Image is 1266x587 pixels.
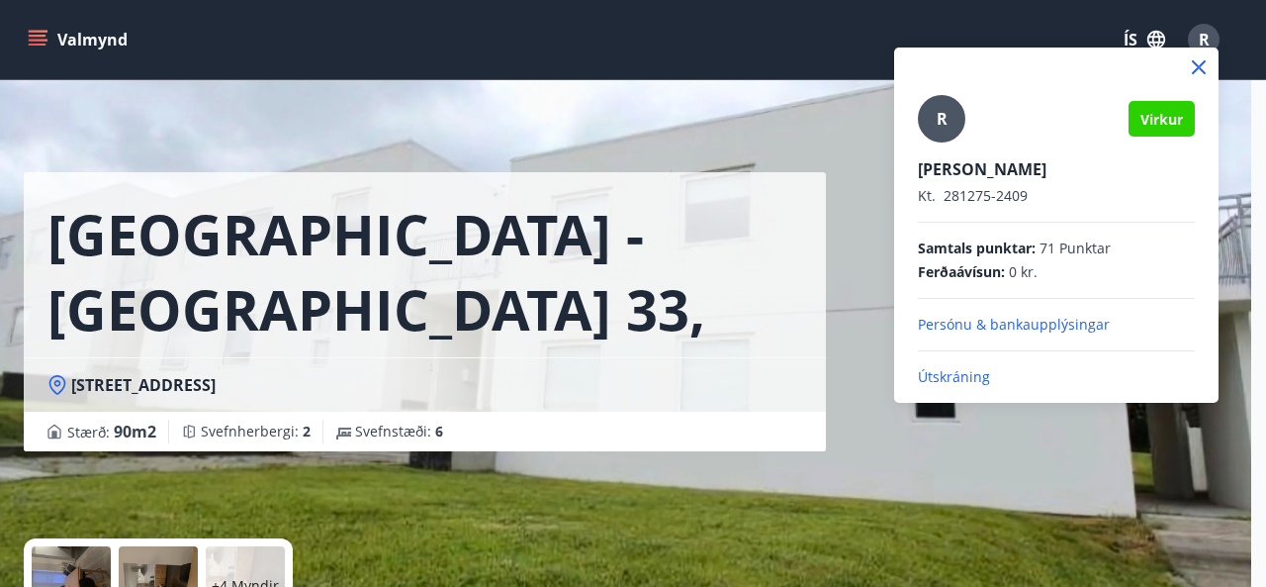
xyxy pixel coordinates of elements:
span: 71 Punktar [1040,239,1111,258]
p: Útskráning [918,367,1195,387]
p: [PERSON_NAME] [918,158,1195,180]
span: 0 kr. [1009,262,1038,282]
p: 281275-2409 [918,186,1195,206]
span: R [937,108,948,130]
span: Ferðaávísun : [918,262,1005,282]
p: Persónu & bankaupplýsingar [918,315,1195,335]
span: Virkur [1140,110,1183,129]
span: Kt. [918,186,936,205]
span: Samtals punktar : [918,239,1036,258]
